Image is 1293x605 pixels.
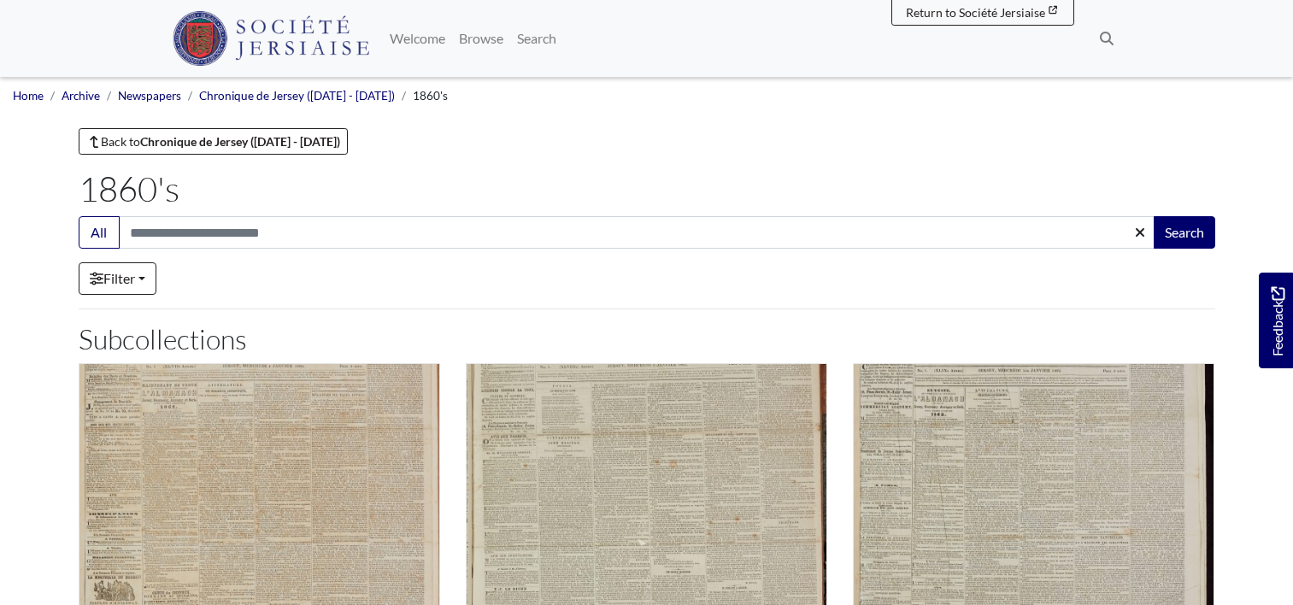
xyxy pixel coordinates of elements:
[62,89,100,103] a: Archive
[79,128,349,155] a: Back toChronique de Jersey ([DATE] - [DATE])
[1259,273,1293,368] a: Would you like to provide feedback?
[199,89,395,103] a: Chronique de Jersey ([DATE] - [DATE])
[383,21,452,56] a: Welcome
[140,134,340,149] strong: Chronique de Jersey ([DATE] - [DATE])
[118,89,181,103] a: Newspapers
[119,216,1155,249] input: Search this collection...
[452,21,510,56] a: Browse
[413,89,448,103] span: 1860's
[173,7,370,70] a: Société Jersiaise logo
[1154,216,1215,249] button: Search
[906,5,1045,20] span: Return to Société Jersiaise
[173,11,370,66] img: Société Jersiaise
[79,216,120,249] button: All
[13,89,44,103] a: Home
[79,168,1215,209] h1: 1860's
[79,262,156,295] a: Filter
[510,21,563,56] a: Search
[1267,286,1288,355] span: Feedback
[79,323,1215,355] h2: Subcollections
